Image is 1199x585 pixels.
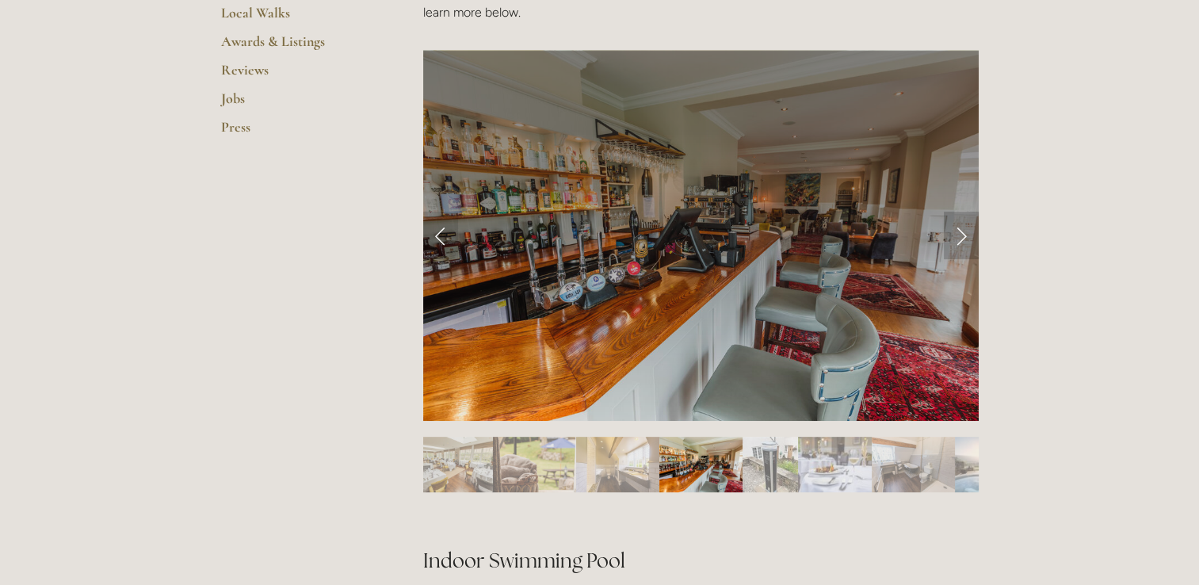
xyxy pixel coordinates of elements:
[423,519,979,575] h2: Indoor Swimming Pool
[944,212,979,259] a: Next Slide
[221,32,372,61] a: Awards & Listings
[576,437,659,492] img: Slide 3
[493,437,576,492] img: Slide 2
[798,437,872,492] img: Slide 6
[659,437,743,492] img: Slide 4
[221,90,372,118] a: Jobs
[743,437,798,492] img: Slide 5
[872,437,955,492] img: Slide 7
[221,4,372,32] a: Local Walks
[410,437,493,492] img: Slide 1
[221,61,372,90] a: Reviews
[423,212,458,259] a: Previous Slide
[955,437,1029,492] img: Slide 8
[221,118,372,147] a: Press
